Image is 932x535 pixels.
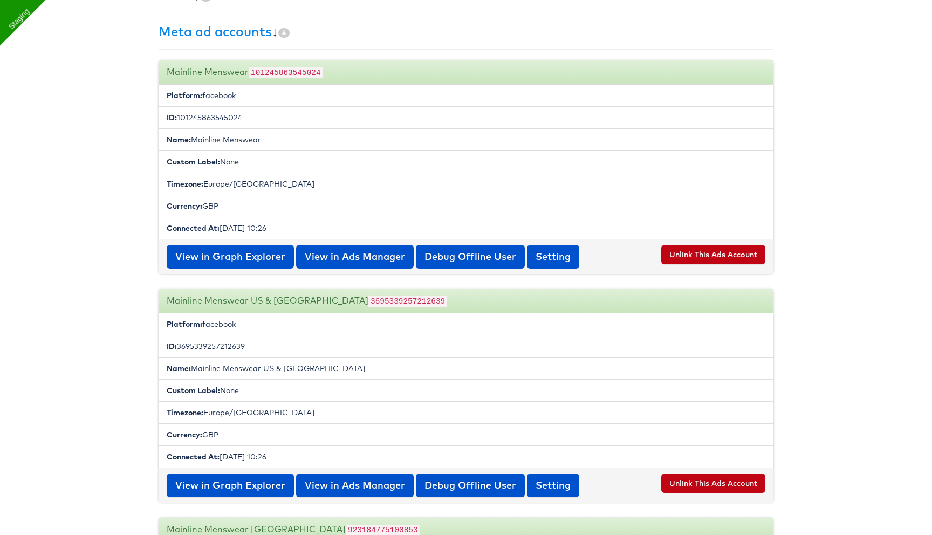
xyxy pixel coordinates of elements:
[416,474,525,497] a: Debug Offline User
[159,313,773,335] li: facebook
[159,106,773,129] li: 101245863545024
[159,173,773,195] li: Europe/[GEOGRAPHIC_DATA]
[159,423,773,446] li: GBP
[296,245,414,269] a: View in Ads Manager
[159,335,773,358] li: 3695339257212639
[527,474,579,497] button: Setting
[167,363,191,373] b: Name:
[167,341,177,351] b: ID:
[167,386,220,395] b: Custom Label:
[167,135,191,145] b: Name:
[167,474,294,497] a: View in Graph Explorer
[159,401,773,424] li: Europe/[GEOGRAPHIC_DATA]
[296,474,414,497] a: View in Ads Manager
[278,28,290,38] span: 4
[416,245,525,269] a: Debug Offline User
[167,430,202,440] b: Currency:
[159,60,773,85] div: Mainline Menswear
[527,245,579,269] button: Setting
[661,245,765,264] button: Unlink This Ads Account
[159,445,773,468] li: [DATE] 10:26
[167,157,220,167] b: Custom Label:
[167,223,220,233] b: Connected At:
[368,296,447,307] code: 3695339257212639
[159,379,773,402] li: None
[159,289,773,313] div: Mainline Menswear US & [GEOGRAPHIC_DATA]
[159,85,773,107] li: facebook
[167,319,202,329] b: Platform:
[167,91,202,100] b: Platform:
[159,357,773,380] li: Mainline Menswear US & [GEOGRAPHIC_DATA]
[159,195,773,217] li: GBP
[167,179,203,189] b: Timezone:
[159,24,773,38] h3: ↓
[159,150,773,173] li: None
[167,452,220,462] b: Connected At:
[167,201,202,211] b: Currency:
[661,474,765,493] button: Unlink This Ads Account
[167,408,203,417] b: Timezone:
[159,23,272,39] a: Meta ad accounts
[167,113,177,122] b: ID:
[249,67,323,78] code: 101245863545024
[167,245,294,269] a: View in Graph Explorer
[159,217,773,239] li: [DATE] 10:26
[159,128,773,151] li: Mainline Menswear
